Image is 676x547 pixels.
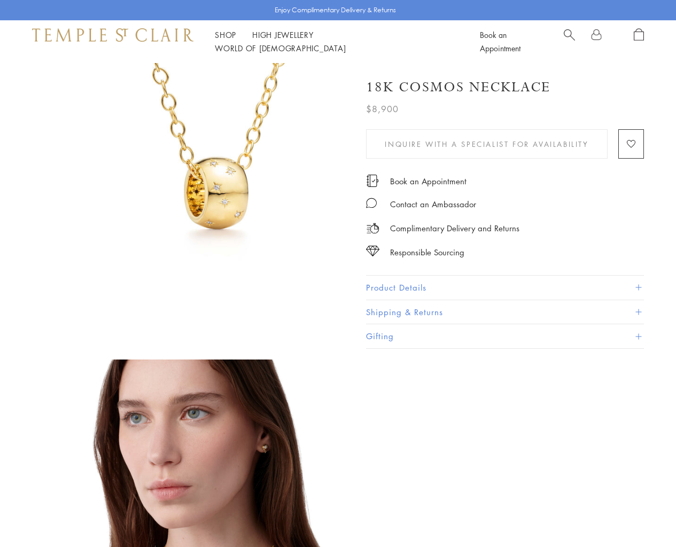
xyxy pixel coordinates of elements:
a: High JewelleryHigh Jewellery [252,29,314,40]
span: Inquire With A Specialist for Availability [385,138,588,150]
a: Open Shopping Bag [634,28,644,55]
img: Temple St. Clair [32,28,193,41]
img: icon_sourcing.svg [366,246,379,256]
button: Inquire With A Specialist for Availability [366,129,608,159]
span: $8,900 [366,102,399,116]
img: icon_delivery.svg [366,222,379,235]
a: Search [564,28,575,55]
a: World of [DEMOGRAPHIC_DATA]World of [DEMOGRAPHIC_DATA] [215,43,346,53]
div: Contact an Ambassador [390,198,476,211]
button: Gifting [366,324,644,348]
div: Responsible Sourcing [390,246,464,259]
nav: Main navigation [215,28,456,55]
p: Enjoy Complimentary Delivery & Returns [275,5,396,15]
img: icon_appointment.svg [366,175,379,187]
h1: 18K Cosmos Necklace [366,78,550,97]
a: Book an Appointment [480,29,520,53]
a: Book an Appointment [390,175,467,187]
button: Shipping & Returns [366,300,644,324]
img: MessageIcon-01_2.svg [366,198,377,208]
img: 18K Cosmos Necklace [69,63,350,343]
a: ShopShop [215,29,236,40]
button: Product Details [366,276,644,300]
p: Complimentary Delivery and Returns [390,222,519,235]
